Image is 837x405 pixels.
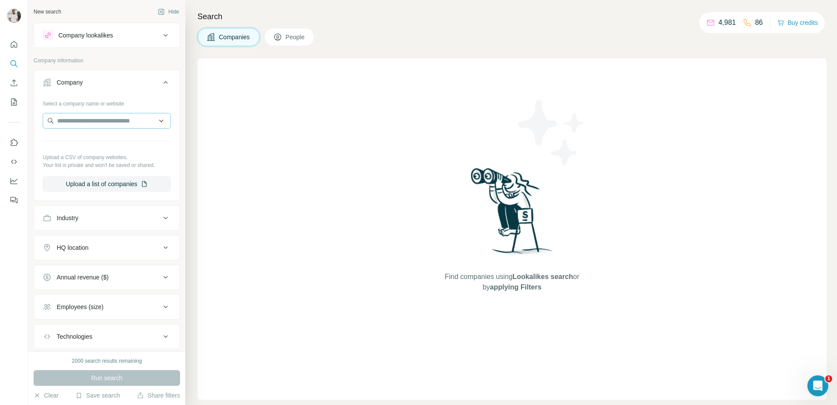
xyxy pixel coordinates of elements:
img: Surfe Illustration - Stars [512,93,591,172]
span: Companies [219,33,251,41]
img: Avatar [7,9,21,23]
button: Hide [152,5,185,18]
button: Quick start [7,37,21,52]
button: My lists [7,94,21,110]
iframe: Intercom live chat [807,375,828,396]
span: 1 [825,375,832,382]
p: 4,981 [718,17,736,28]
p: Your list is private and won't be saved or shared. [43,161,171,169]
button: Buy credits [777,17,818,29]
button: Save search [75,391,120,400]
button: Company lookalikes [34,25,180,46]
div: 2000 search results remaining [72,357,142,365]
div: Select a company name or website [43,96,171,108]
button: Employees (size) [34,296,180,317]
div: Employees (size) [57,303,103,311]
p: Company information [34,57,180,65]
button: Annual revenue ($) [34,267,180,288]
button: Dashboard [7,173,21,189]
img: Surfe Illustration - Woman searching with binoculars [467,166,558,263]
span: Lookalikes search [513,273,573,280]
div: HQ location [57,243,88,252]
div: Annual revenue ($) [57,273,109,282]
button: Enrich CSV [7,75,21,91]
button: Technologies [34,326,180,347]
button: Use Surfe API [7,154,21,170]
div: Company lookalikes [58,31,113,40]
button: Industry [34,208,180,228]
button: Share filters [137,391,180,400]
p: 86 [755,17,763,28]
span: applying Filters [490,283,541,291]
div: Industry [57,214,78,222]
h4: Search [197,10,827,23]
span: Find companies using or by [442,272,582,293]
button: Company [34,72,180,96]
button: Search [7,56,21,71]
button: Upload a list of companies [43,176,171,192]
button: Use Surfe on LinkedIn [7,135,21,150]
button: Feedback [7,192,21,208]
p: Upload a CSV of company websites. [43,153,171,161]
button: Clear [34,391,58,400]
div: Company [57,78,83,87]
span: People [286,33,306,41]
div: New search [34,8,61,16]
div: Technologies [57,332,92,341]
button: HQ location [34,237,180,258]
